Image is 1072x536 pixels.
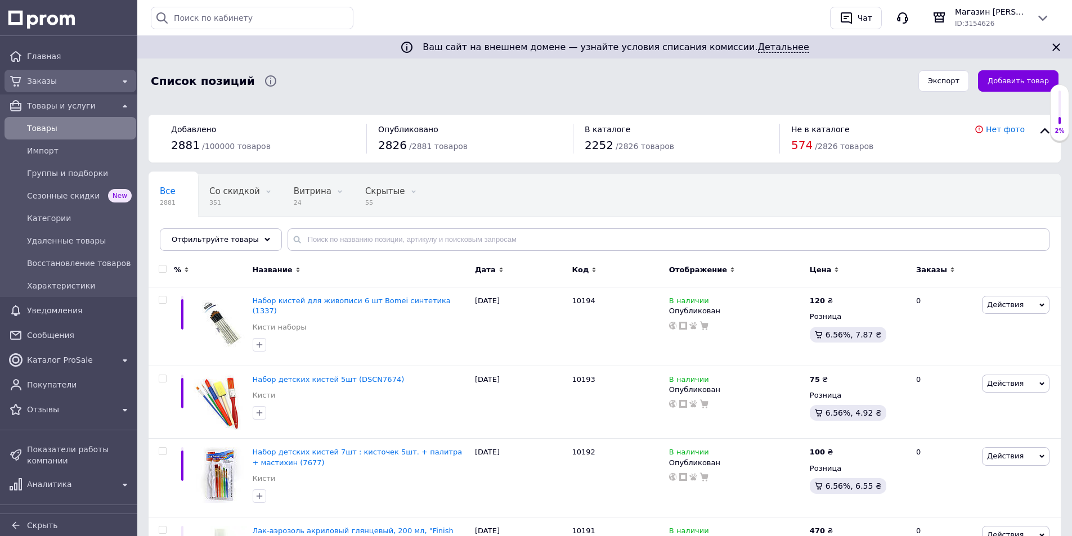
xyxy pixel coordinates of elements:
[160,229,236,239] span: Опубликованные
[27,404,114,415] span: Отзывы
[27,123,132,134] span: Товары
[791,125,850,134] span: Не в каталоге
[27,379,132,390] span: Покупатели
[472,366,569,439] div: [DATE]
[27,168,132,179] span: Группы и подборки
[27,213,132,224] span: Категории
[174,265,181,275] span: %
[253,322,307,332] a: Кисти наборы
[585,125,630,134] span: В каталоге
[987,452,1024,460] span: Действия
[810,296,825,305] b: 120
[194,296,247,349] img: Набор кистей для живописи 6 шт Bomei синтетика (1337)
[830,7,882,29] button: Чат
[253,296,451,315] a: Набор кистей для живописи 6 шт Bomei синтетика (1337)
[209,199,260,207] span: 351
[909,439,979,517] div: 0
[27,280,132,291] span: Характеристики
[585,138,613,152] span: 2252
[27,235,132,246] span: Удаленные товары
[855,10,874,26] div: Чат
[171,125,216,134] span: Добавлено
[253,448,463,466] a: Набор детских кистей 7шт : кисточек 5шт. + палитра + мастихин (7677)
[616,142,674,151] span: / 2826 товаров
[253,375,405,384] a: Набор детских кистей 5шт (DSCN7674)
[978,70,1058,92] button: Добавить товар
[810,375,820,384] b: 75
[572,526,595,535] span: 10191
[209,186,260,196] span: Со скидкой
[151,7,353,29] input: Поиск по кабинету
[826,408,882,417] span: 6.56%, 4.92 ₴
[27,75,114,87] span: Заказы
[294,199,331,207] span: 24
[365,199,405,207] span: 55
[810,375,828,385] div: ₴
[810,265,832,275] span: Цена
[909,287,979,366] div: 0
[955,20,994,28] span: ID: 3154626
[253,265,293,275] span: Название
[27,51,132,62] span: Главная
[826,330,882,339] span: 6.56%, 7.87 ₴
[423,42,809,53] span: Ваш сайт на внешнем домене — узнайте условия списания комиссии.
[475,265,496,275] span: Дата
[986,125,1025,134] a: Нет фото
[108,189,132,202] span: New
[987,300,1024,309] span: Действия
[27,305,132,316] span: Уведомления
[826,481,882,490] span: 6.56%, 6.55 ₴
[987,379,1024,388] span: Действия
[791,138,813,152] span: 574
[810,312,907,322] div: Розница
[27,330,132,341] span: Сообщения
[27,258,132,269] span: Восстановление товаров
[810,390,907,400] div: Розница
[253,390,276,400] a: Кисти
[572,265,589,275] span: Код
[378,125,438,134] span: Опубликовано
[409,142,468,151] span: / 2881 товаров
[955,6,1027,17] span: Магазин [PERSON_NAME]
[472,439,569,517] div: [DATE]
[572,296,595,305] span: 10194
[669,375,709,387] span: В наличии
[1051,127,1069,135] div: 2%
[572,375,595,384] span: 10193
[472,287,569,366] div: [DATE]
[815,142,873,151] span: / 2826 товаров
[918,70,969,92] button: Экспорт
[669,265,727,275] span: Отображение
[669,306,804,316] div: Опубликован
[810,296,833,306] div: ₴
[27,190,104,201] span: Сезонные скидки
[202,142,271,151] span: / 100000 товаров
[572,448,595,456] span: 10192
[669,458,804,468] div: Опубликован
[27,479,114,490] span: Аналитика
[27,444,132,466] span: Показатели работы компании
[669,385,804,395] div: Опубликован
[27,145,132,156] span: Импорт
[365,186,405,196] span: Скрытые
[669,296,709,308] span: В наличии
[378,138,407,152] span: 2826
[916,265,947,275] span: Заказы
[151,73,255,89] span: Список позиций
[172,235,259,244] span: Отфильтруйте товары
[810,526,825,535] b: 470
[253,474,276,484] a: Кисти
[196,447,244,503] img: Набор детских кистей 7шт : кисточек 5шт. + палитра + мастихин (7677)
[160,199,176,207] span: 2881
[810,448,825,456] b: 100
[171,138,200,152] span: 2881
[27,100,114,111] span: Товары и услуги
[810,447,833,457] div: ₴
[669,448,709,460] span: В наличии
[288,228,1049,251] input: Поиск по названию позиции, артикулу и поисковым запросам
[160,186,176,196] span: Все
[294,186,331,196] span: Витрина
